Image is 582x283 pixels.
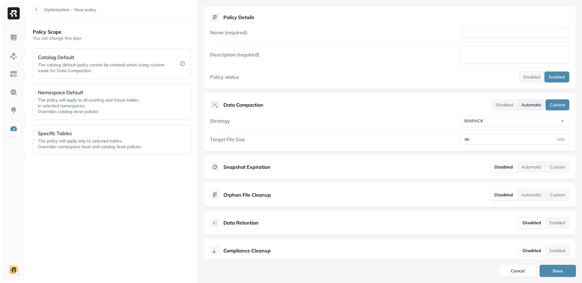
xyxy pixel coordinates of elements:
[71,7,72,13] p: /
[33,35,197,41] p: You can change this later
[38,138,122,144] span: The policy will apply only to selected tables.
[38,89,168,96] p: Namespace Default
[10,52,18,60] img: Assets
[223,163,270,171] p: Snapshot Expiration
[540,265,576,277] button: Save
[518,245,545,256] button: Disabled
[545,217,569,228] button: Enabled
[500,265,536,277] button: Cancel
[546,99,569,110] button: Custom
[38,62,164,73] span: The catalog default policy cannot be created when using custom mode for Data Compaction.
[517,99,546,110] button: Automatic
[210,136,245,142] label: Target File Size
[38,144,141,149] span: Overrides namespace-level and catalog-level policies
[38,130,168,137] p: Specific Tables
[210,74,239,80] label: Policy status
[518,217,545,228] button: Disabled
[210,52,259,58] label: Description (required)
[33,125,191,155] div: Specific TablesThe policy will apply only to selected tables.Overrides namespace-level and catalo...
[545,245,569,256] button: Enabled
[38,54,171,61] p: Catalog Default
[223,101,263,108] p: Data Compaction
[210,118,230,124] label: Strategy
[517,189,546,200] button: Automatic
[44,7,96,13] nav: breadcrumb
[10,88,18,96] img: Query Explorer
[223,14,254,20] p: Policy Details
[10,125,18,133] img: Optimization
[519,72,544,82] button: Disabled
[33,48,191,79] div: Catalog DefaultThe catalog default policy cannot be created when using custom mode for Data Compa...
[10,70,18,78] img: Asset Explorer
[38,109,99,114] span: Overrides catalog-level policies
[10,107,18,115] img: Insights
[38,97,139,103] span: The policy will apply to all existing and future tables
[33,84,191,120] div: Namespace DefaultThe policy will apply to all existing and future tablesin selected namespaces.Ov...
[544,72,569,82] button: Enabled
[9,265,18,274] img: demo
[210,29,247,35] label: Name (required)
[223,219,259,226] p: Data Retention
[44,7,69,12] a: Optimization
[490,161,517,172] button: Disabled
[10,34,18,42] img: Dashboard
[223,191,271,198] p: Orphan File Cleanup
[490,189,517,200] button: Disabled
[546,161,569,172] button: Custom
[8,7,20,19] img: Ryft
[74,7,96,13] span: New policy
[546,189,569,200] button: Custom
[517,161,546,172] button: Automatic
[223,247,271,254] p: Compliance Cleanup
[492,99,517,110] button: Disabled
[38,103,85,108] span: in selected namespaces.
[33,28,197,35] p: Policy Scope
